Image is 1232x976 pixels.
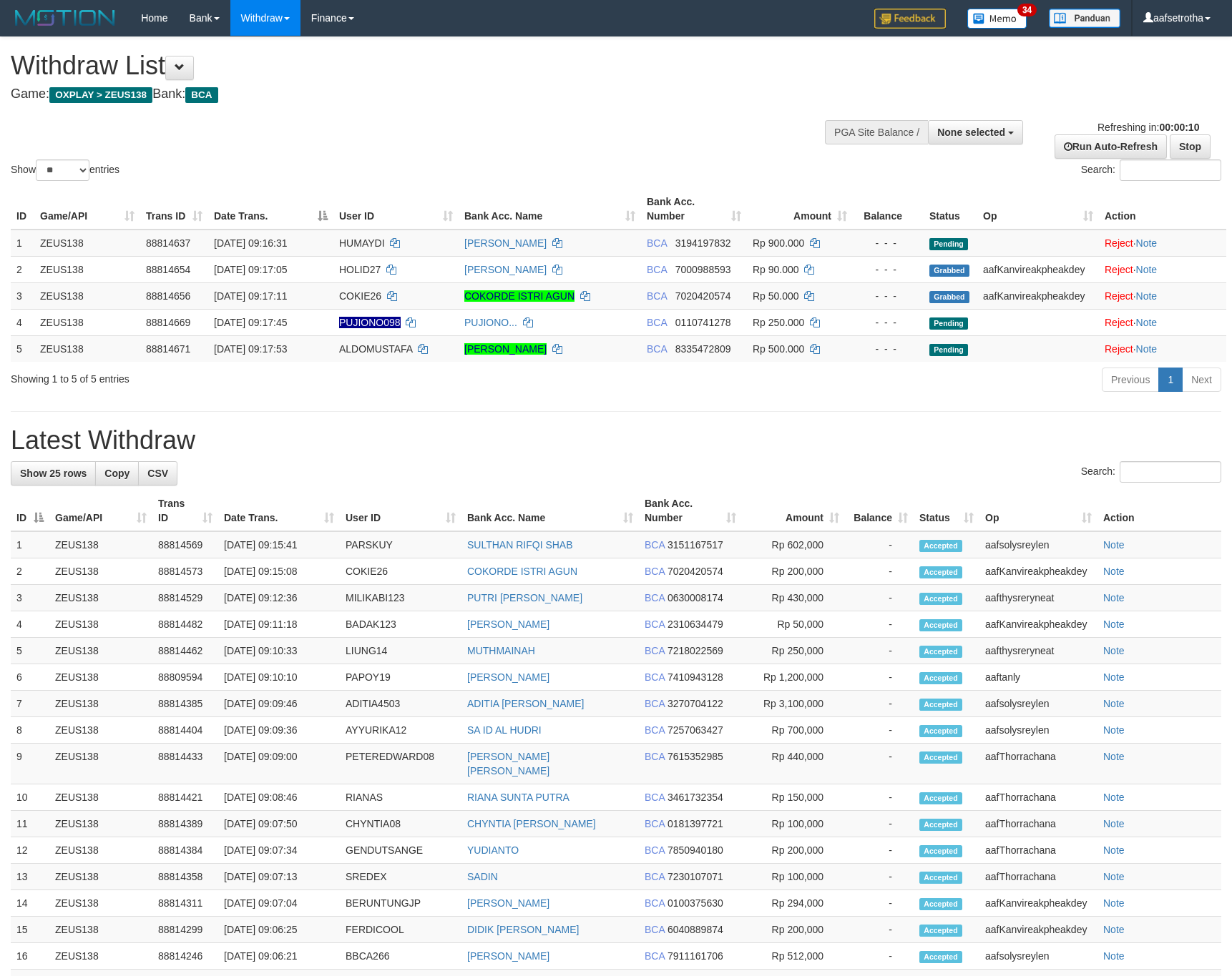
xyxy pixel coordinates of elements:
[919,845,962,857] span: Accepted
[152,717,218,744] td: 88814404
[641,189,747,230] th: Bank Acc. Number: activate to sort column ascending
[340,611,461,638] td: BADAK123
[340,744,461,784] td: PETEREDWARD08
[218,864,340,890] td: [DATE] 09:07:13
[11,51,807,80] h1: Withdraw List
[11,744,49,784] td: 9
[675,264,731,275] span: Copy 7000988593 to clipboard
[1103,618,1125,630] a: Note
[1103,844,1125,856] a: Note
[11,230,34,257] td: 1
[845,837,914,864] td: -
[979,585,1097,611] td: aafthysreryneat
[668,698,723,709] span: Copy 3270704122 to clipboard
[1099,282,1226,309] td: ·
[937,127,1005,138] span: None selected
[647,264,667,275] span: BCA
[645,698,665,709] span: BCA
[1103,645,1125,656] a: Note
[339,317,401,328] span: Nama rekening ada tanda titik/strip, harap diedit
[49,638,152,664] td: ZEUS138
[1102,368,1159,392] a: Previous
[1103,792,1125,803] a: Note
[874,9,946,29] img: Feedback.jpg
[928,120,1023,144] button: None selected
[1055,134,1167,159] a: Run Auto-Refresh
[1097,122,1199,133] span: Refreshing in:
[467,618,549,630] a: [PERSON_NAME]
[645,671,665,683] span: BCA
[49,558,152,585] td: ZEUS138
[339,343,412,355] span: ALDOMUSTAFA
[340,691,461,717] td: ADITIA4503
[11,189,34,230] th: ID
[340,585,461,611] td: MILIKABI123
[1170,134,1211,159] a: Stop
[467,844,519,856] a: YUDIANTO
[742,638,845,664] td: Rp 250,000
[845,744,914,784] td: -
[1182,368,1221,392] a: Next
[467,592,582,603] a: PUTRI [PERSON_NAME]
[464,290,575,302] a: COKORDE ISTRI AGUN
[333,189,459,230] th: User ID: activate to sort column ascending
[645,566,665,577] span: BCA
[467,698,584,709] a: ADITIA [PERSON_NAME]
[49,585,152,611] td: ZEUS138
[340,638,461,664] td: LIUNG14
[49,691,152,717] td: ZEUS138
[929,265,969,277] span: Grabbed
[742,837,845,864] td: Rp 200,000
[214,343,287,355] span: [DATE] 09:17:53
[742,558,845,585] td: Rp 200,000
[979,811,1097,837] td: aafThorrachana
[753,264,799,275] span: Rp 90.000
[152,491,218,531] th: Trans ID: activate to sort column ascending
[49,611,152,638] td: ZEUS138
[49,491,152,531] th: Game/API: activate to sort column ascending
[467,724,542,736] a: SA ID AL HUDRI
[742,717,845,744] td: Rp 700,000
[668,566,723,577] span: Copy 7020420574 to clipboard
[668,724,723,736] span: Copy 7257063427 to clipboard
[929,291,969,303] span: Grabbed
[146,290,190,302] span: 88814656
[753,290,799,302] span: Rp 50.000
[218,638,340,664] td: [DATE] 09:10:33
[218,837,340,864] td: [DATE] 09:07:34
[1159,122,1199,133] strong: 00:00:10
[11,691,49,717] td: 7
[218,744,340,784] td: [DATE] 09:09:00
[218,611,340,638] td: [DATE] 09:11:18
[742,585,845,611] td: Rp 430,000
[845,491,914,531] th: Balance: activate to sort column ascending
[11,664,49,691] td: 6
[979,531,1097,558] td: aafsolysreylen
[49,744,152,784] td: ZEUS138
[11,256,34,282] td: 2
[919,672,962,684] span: Accepted
[104,468,129,479] span: Copy
[1099,309,1226,335] td: ·
[979,691,1097,717] td: aafsolysreylen
[859,315,918,330] div: - - -
[214,317,287,328] span: [DATE] 09:17:45
[467,792,569,803] a: RIANA SUNTA PUTRA
[218,811,340,837] td: [DATE] 09:07:50
[49,87,152,103] span: OXPLAY > ZEUS138
[979,784,1097,811] td: aafThorrachana
[152,811,218,837] td: 88814389
[11,558,49,585] td: 2
[152,837,218,864] td: 88814384
[967,9,1027,29] img: Button%20Memo.svg
[218,531,340,558] td: [DATE] 09:15:41
[152,558,218,585] td: 88814573
[1103,871,1125,882] a: Note
[645,751,665,762] span: BCA
[152,691,218,717] td: 88814385
[49,664,152,691] td: ZEUS138
[339,290,381,302] span: COKIE26
[152,611,218,638] td: 88814482
[11,159,119,181] label: Show entries
[742,664,845,691] td: Rp 1,200,000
